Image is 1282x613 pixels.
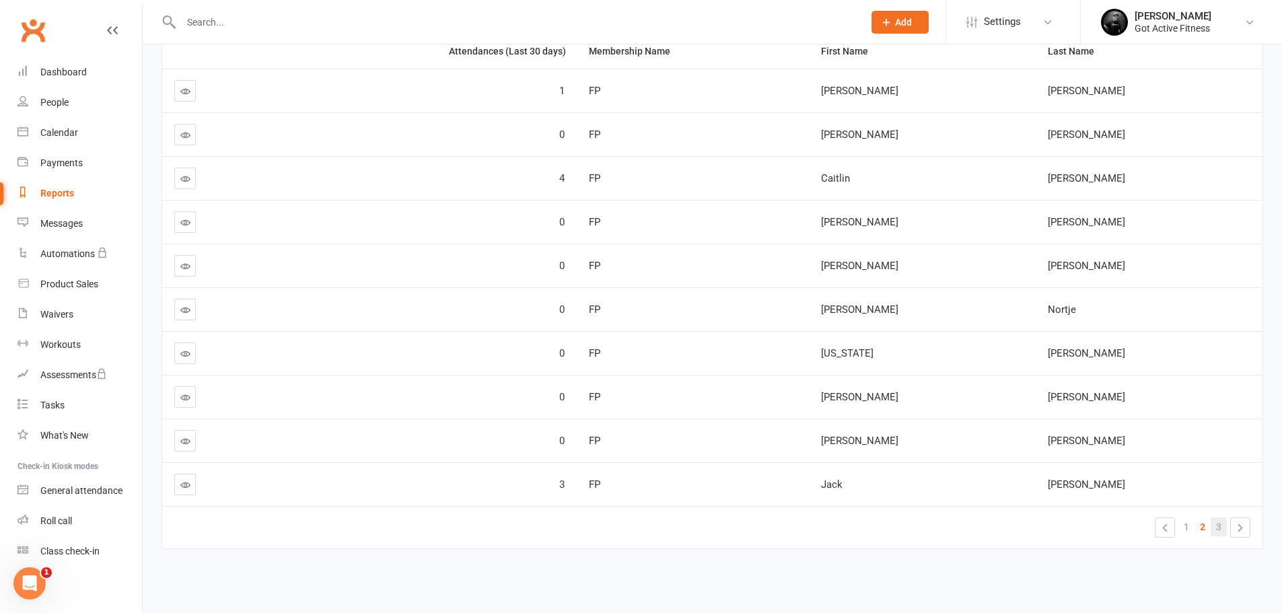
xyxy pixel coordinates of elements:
[821,347,874,359] span: [US_STATE]
[1195,517,1211,536] a: 2
[821,46,1025,57] div: First Name
[821,303,898,316] span: [PERSON_NAME]
[40,97,69,108] div: People
[40,369,107,380] div: Assessments
[40,430,89,441] div: What's New
[40,515,72,526] div: Roll call
[17,506,142,536] a: Roll call
[40,248,95,259] div: Automations
[41,567,52,578] span: 1
[40,546,100,556] div: Class check-in
[589,216,600,228] span: FP
[16,13,50,47] a: Clubworx
[1048,46,1252,57] div: Last Name
[40,127,78,138] div: Calendar
[589,129,600,141] span: FP
[559,260,565,272] span: 0
[1155,518,1174,537] a: «
[589,478,600,491] span: FP
[1200,517,1205,536] span: 2
[559,129,565,141] span: 0
[1184,517,1189,536] span: 1
[17,360,142,390] a: Assessments
[40,339,81,350] div: Workouts
[17,390,142,421] a: Tasks
[17,57,142,87] a: Dashboard
[559,172,565,184] span: 4
[589,260,600,272] span: FP
[589,391,600,403] span: FP
[1048,85,1125,97] span: [PERSON_NAME]
[1048,216,1125,228] span: [PERSON_NAME]
[895,17,912,28] span: Add
[40,485,122,496] div: General attendance
[1135,10,1211,22] div: [PERSON_NAME]
[821,129,898,141] span: [PERSON_NAME]
[589,435,600,447] span: FP
[1211,517,1227,536] a: 3
[559,85,565,97] span: 1
[559,478,565,491] span: 3
[821,260,898,272] span: [PERSON_NAME]
[559,216,565,228] span: 0
[821,478,843,491] span: Jack
[821,172,850,184] span: Caitlin
[1135,22,1211,34] div: Got Active Fitness
[821,85,898,97] span: [PERSON_NAME]
[871,11,929,34] button: Add
[1178,517,1195,536] a: 1
[40,188,74,199] div: Reports
[821,435,898,447] span: [PERSON_NAME]
[1231,518,1250,537] a: »
[589,46,799,57] div: Membership Name
[40,400,65,410] div: Tasks
[589,85,600,97] span: FP
[277,46,566,57] div: Attendances (Last 30 days)
[17,118,142,148] a: Calendar
[40,218,83,229] div: Messages
[559,303,565,316] span: 0
[17,269,142,299] a: Product Sales
[1048,303,1076,316] span: Nortje
[40,279,98,289] div: Product Sales
[1101,9,1128,36] img: thumb_image1544090673.png
[589,172,600,184] span: FP
[559,347,565,359] span: 0
[1048,478,1125,491] span: [PERSON_NAME]
[1048,435,1125,447] span: [PERSON_NAME]
[17,239,142,269] a: Automations
[559,435,565,447] span: 0
[17,178,142,209] a: Reports
[1048,391,1125,403] span: [PERSON_NAME]
[17,209,142,239] a: Messages
[821,391,898,403] span: [PERSON_NAME]
[1048,172,1125,184] span: [PERSON_NAME]
[17,299,142,330] a: Waivers
[1048,347,1125,359] span: [PERSON_NAME]
[17,87,142,118] a: People
[17,476,142,506] a: General attendance kiosk mode
[559,391,565,403] span: 0
[984,7,1021,37] span: Settings
[1048,129,1125,141] span: [PERSON_NAME]
[821,216,898,228] span: [PERSON_NAME]
[40,157,83,168] div: Payments
[17,421,142,451] a: What's New
[13,567,46,600] iframe: Intercom live chat
[17,148,142,178] a: Payments
[589,347,600,359] span: FP
[589,303,600,316] span: FP
[177,13,854,32] input: Search...
[17,330,142,360] a: Workouts
[1216,517,1221,536] span: 3
[1048,260,1125,272] span: [PERSON_NAME]
[40,67,87,77] div: Dashboard
[17,536,142,567] a: Class kiosk mode
[40,309,73,320] div: Waivers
